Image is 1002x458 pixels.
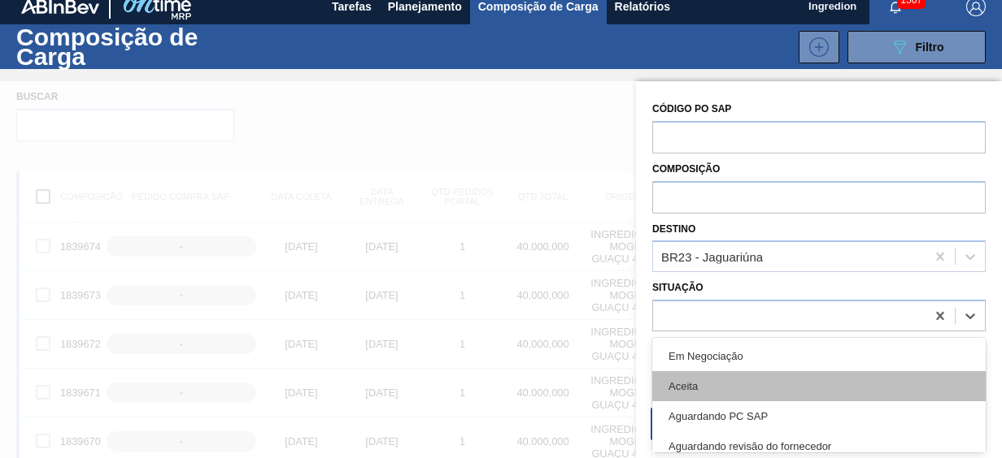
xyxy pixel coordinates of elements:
[847,31,986,63] button: Filtro
[16,28,260,65] h1: Composição de Carga
[916,41,944,54] span: Filtro
[661,250,763,264] div: BR23 - Jaguariúna
[652,341,986,371] div: Em Negociação
[652,401,986,431] div: Aguardando PC SAP
[791,31,839,63] div: Nova Composição
[652,163,720,175] label: Composição
[652,371,986,401] div: Aceita
[651,408,804,440] button: Buscar
[652,103,731,114] label: Código PO SAP
[652,223,695,235] label: Destino
[652,282,704,293] label: Situação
